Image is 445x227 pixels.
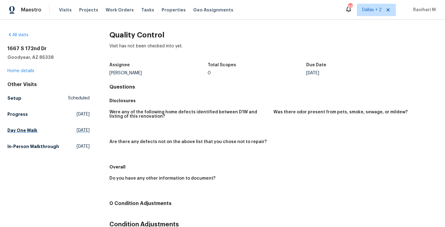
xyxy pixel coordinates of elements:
[77,143,90,150] span: [DATE]
[77,111,90,117] span: [DATE]
[109,43,438,59] div: Visit has not been checked into yet.
[193,7,233,13] span: Geo Assignments
[77,127,90,133] span: [DATE]
[348,4,352,10] div: 88
[7,93,90,104] a: SetupScheduled
[7,95,21,101] h5: Setup
[306,71,405,75] div: [DATE]
[7,125,90,136] a: Day One Walk[DATE]
[109,110,269,119] h5: Were any of the following home defects identified between D1W and listing of this renovation?
[362,7,382,13] span: Dallas + 2
[109,164,438,170] h5: Overall
[7,109,90,120] a: Progress[DATE]
[7,33,28,37] a: All visits
[7,81,90,88] div: Other Visits
[7,54,90,60] h5: Goodyear, AZ 85338
[109,98,438,104] h5: Disclosures
[109,84,438,90] h4: Questions
[68,95,90,101] span: Scheduled
[162,7,186,13] span: Properties
[7,127,37,133] h5: Day One Walk
[306,63,326,67] h5: Due Date
[109,32,438,38] h2: Quality Control
[208,63,236,67] h5: Total Scopes
[273,110,408,114] h5: Was there odor present from pets, smoke, sewage, or mildew?
[7,143,59,150] h5: In-Person Walkthrough
[141,8,154,12] span: Tasks
[7,141,90,152] a: In-Person Walkthrough[DATE]
[411,7,436,13] span: Ravihari M
[59,7,72,13] span: Visits
[21,7,41,13] span: Maestro
[109,200,438,207] h4: 0 Condition Adjustments
[106,7,134,13] span: Work Orders
[208,71,306,75] div: 0
[109,71,208,75] div: [PERSON_NAME]
[109,63,130,67] h5: Assignee
[7,111,28,117] h5: Progress
[109,176,215,181] h5: Do you have any other information to document?
[7,46,90,52] h2: 1667 S 172nd Dr
[7,69,34,73] a: Home details
[79,7,98,13] span: Projects
[109,140,267,144] h5: Are there any defects not on the above list that you chose not to repair?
